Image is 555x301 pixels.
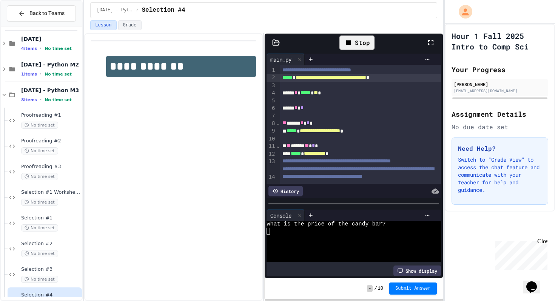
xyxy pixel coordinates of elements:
[378,286,383,292] span: 10
[389,282,437,295] button: Submit Answer
[118,20,142,30] button: Grade
[267,66,276,74] div: 1
[267,120,276,127] div: 8
[267,97,276,105] div: 5
[3,3,52,48] div: Chat with us now!Close
[21,87,80,94] span: [DATE] - Python M3
[21,266,80,273] span: Selection #3
[267,74,276,82] div: 2
[458,156,542,194] p: Switch to "Grade View" to access the chat feature and communicate with your teacher for help and ...
[267,158,276,173] div: 13
[492,238,547,270] iframe: chat widget
[395,286,431,292] span: Submit Answer
[454,88,546,94] div: [EMAIL_ADDRESS][DOMAIN_NAME]
[267,173,276,196] div: 14
[40,97,42,103] span: •
[276,143,280,149] span: Fold line
[45,72,72,77] span: No time set
[97,7,133,13] span: Sept 24 - Python M3
[267,210,305,221] div: Console
[267,127,276,135] div: 9
[21,61,80,68] span: [DATE] - Python M2
[267,90,276,97] div: 4
[21,173,58,180] span: No time set
[451,3,474,20] div: My Account
[21,164,80,170] span: Proofreading #3
[21,72,37,77] span: 1 items
[367,285,373,292] span: -
[40,71,42,77] span: •
[267,150,276,158] div: 12
[21,36,80,42] span: [DATE]
[452,31,548,52] h1: Hour 1 Fall 2025 Intro to Comp Sci
[267,221,385,228] span: what is the price of the candy bar?
[21,138,80,144] span: Proofreading #2
[21,189,80,196] span: Selection #1 Worksheet Verify
[136,7,139,13] span: /
[21,292,80,298] span: Selection #4
[21,250,58,257] span: No time set
[29,9,65,17] span: Back to Teams
[452,64,548,75] h2: Your Progress
[339,36,375,50] div: Stop
[267,82,276,90] div: 3
[21,147,58,154] span: No time set
[21,46,37,51] span: 4 items
[21,122,58,129] span: No time set
[267,142,276,150] div: 11
[142,6,185,15] span: Selection #4
[267,54,305,65] div: main.py
[374,286,377,292] span: /
[267,135,276,143] div: 10
[90,20,116,30] button: Lesson
[45,46,72,51] span: No time set
[21,97,37,102] span: 8 items
[40,45,42,51] span: •
[268,186,303,196] div: History
[267,211,295,219] div: Console
[21,241,80,247] span: Selection #2
[7,5,76,22] button: Back to Teams
[21,276,58,283] span: No time set
[276,120,280,126] span: Fold line
[267,112,276,120] div: 7
[267,56,295,63] div: main.py
[523,271,547,293] iframe: chat widget
[452,109,548,119] h2: Assignment Details
[45,97,72,102] span: No time set
[458,144,542,153] h3: Need Help?
[393,265,441,276] div: Show display
[267,105,276,112] div: 6
[21,224,58,232] span: No time set
[454,81,546,88] div: [PERSON_NAME]
[452,122,548,131] div: No due date set
[21,215,80,221] span: Selection #1
[21,199,58,206] span: No time set
[21,112,80,119] span: Proofreading #1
